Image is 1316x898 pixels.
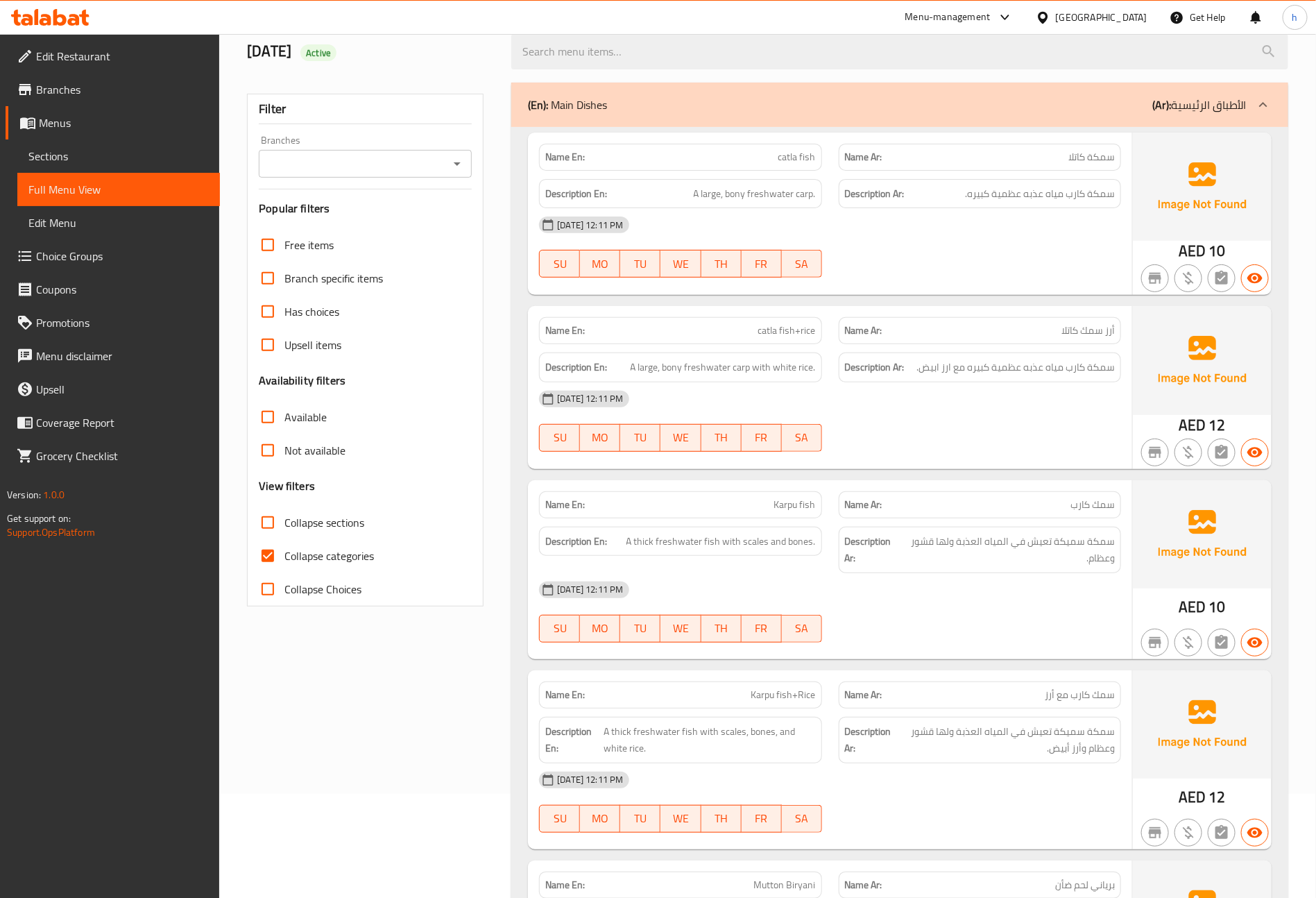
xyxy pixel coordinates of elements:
span: سمكة كاتلا [1068,150,1115,164]
button: SA [782,805,822,833]
button: FR [742,805,782,833]
span: Choice Groups [36,248,209,264]
strong: Name En: [545,688,585,702]
button: Not has choices [1208,439,1236,466]
span: Grocery Checklist [36,448,209,464]
span: سمك كارب مع أرز [1045,688,1115,702]
span: Mutton Biryani [754,878,816,892]
span: AED [1179,593,1206,620]
span: سمكة سميكة تعيش في المياه العذبة ولها قشور وعظام وأرز أبيض. [896,723,1115,757]
img: Ae5nvW7+0k+MAAAAAElFTkSuQmCC [1133,306,1272,414]
strong: Description Ar: [845,723,893,757]
button: Available [1241,439,1269,466]
strong: Description Ar: [845,359,905,376]
span: Karpu fish [774,498,816,512]
strong: Name En: [545,323,585,338]
div: [GEOGRAPHIC_DATA] [1056,10,1147,25]
strong: Name Ar: [845,688,882,702]
button: SU [539,615,580,643]
span: Branches [36,81,209,98]
a: Edit Menu [17,206,220,239]
span: FR [747,808,776,829]
span: MO [586,618,615,638]
button: TH [701,424,742,452]
span: MO [586,427,615,448]
span: [DATE] 12:11 PM [552,219,629,232]
p: الأطباق الرئيسية [1152,96,1247,113]
button: Not branch specific item [1141,264,1169,292]
b: (Ar): [1152,94,1171,115]
button: TH [701,615,742,643]
a: Grocery Checklist [6,439,220,473]
h2: [DATE] [247,41,495,62]
span: TH [707,254,736,274]
strong: Description En: [545,185,607,203]
span: Collapse categories [284,548,374,564]
strong: Name Ar: [845,498,882,512]
span: TH [707,618,736,638]
button: TH [701,250,742,278]
span: Edit Restaurant [36,48,209,65]
p: Main Dishes [528,96,607,113]
span: [DATE] 12:11 PM [552,773,629,786]
strong: Name Ar: [845,323,882,338]
strong: Description En: [545,359,607,376]
button: FR [742,424,782,452]
button: Purchased item [1174,439,1202,466]
button: TU [620,250,660,278]
span: سمكة كارب مياه عذبه عظمية كبيره. [965,185,1115,203]
span: WE [666,254,695,274]
span: Collapse sections [284,514,364,531]
a: Menus [6,106,220,139]
span: Active [300,46,336,60]
strong: Name En: [545,878,585,892]
h3: View filters [259,478,315,494]
span: Promotions [36,314,209,331]
a: Choice Groups [6,239,220,273]
a: Full Menu View [17,173,220,206]
span: Branch specific items [284,270,383,287]
a: Edit Restaurant [6,40,220,73]
strong: Name En: [545,150,585,164]
span: Full Menu View [28,181,209,198]
button: Not has choices [1208,819,1236,847]
span: A thick freshwater fish with scales, bones, and white rice. [604,723,815,757]
div: Filter [259,94,472,124]
button: Not has choices [1208,264,1236,292]
button: Not branch specific item [1141,819,1169,847]
button: WE [660,250,701,278]
strong: Name En: [545,498,585,512]
span: Has choices [284,303,339,320]
button: SU [539,250,580,278]
span: TU [626,254,655,274]
span: AED [1179,237,1206,264]
span: [DATE] 12:11 PM [552,392,629,405]
span: WE [666,427,695,448]
strong: Description En: [545,723,601,757]
button: SU [539,805,580,833]
a: Promotions [6,306,220,339]
button: TU [620,424,660,452]
span: سمك كارب [1070,498,1115,512]
span: TU [626,618,655,638]
input: search [511,34,1288,69]
strong: Name Ar: [845,878,882,892]
span: h [1292,10,1298,25]
span: TH [707,808,736,829]
a: Menu disclaimer [6,339,220,373]
button: TH [701,805,742,833]
button: MO [580,805,620,833]
strong: Description Ar: [845,185,905,203]
a: Coverage Report [6,406,220,439]
span: Upsell [36,381,209,398]
button: Purchased item [1174,629,1202,656]
span: Collapse Choices [284,581,361,598]
span: 10 [1209,237,1226,264]
span: SU [545,808,574,829]
span: AED [1179,412,1206,439]
span: A thick freshwater fish with scales and bones. [626,533,816,550]
span: Menus [39,115,209,131]
span: Coupons [36,281,209,298]
strong: Description Ar: [845,533,899,567]
span: Menu disclaimer [36,348,209,364]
